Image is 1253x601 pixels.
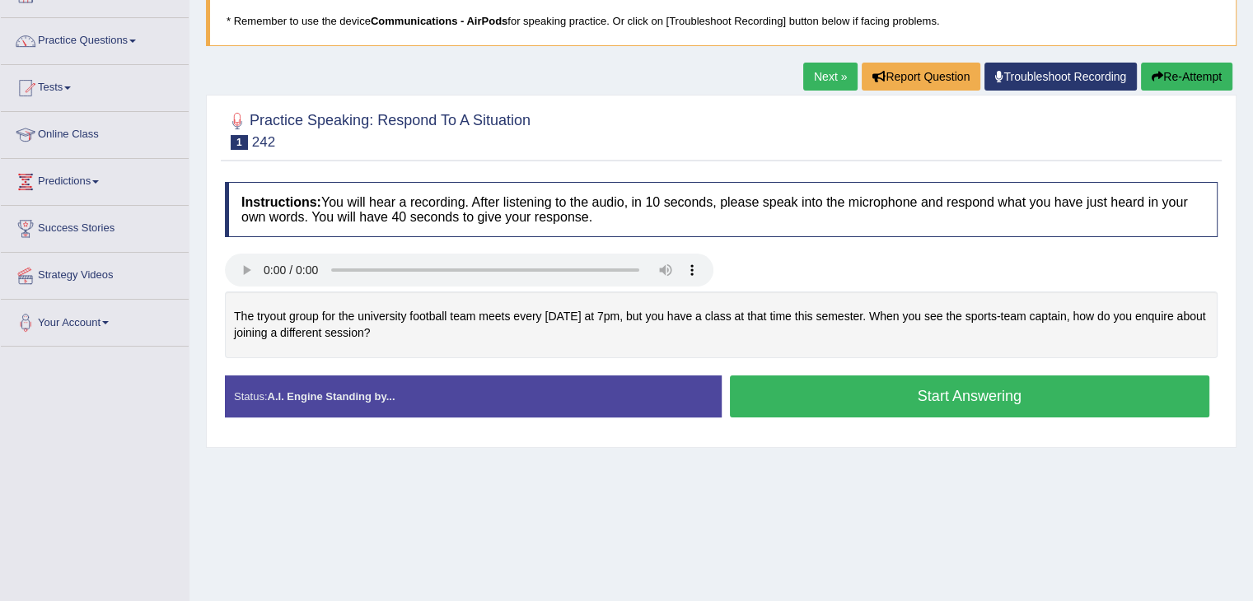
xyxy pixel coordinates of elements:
[225,109,531,150] h2: Practice Speaking: Respond To A Situation
[984,63,1137,91] a: Troubleshoot Recording
[1,18,189,59] a: Practice Questions
[1,253,189,294] a: Strategy Videos
[1,112,189,153] a: Online Class
[1,65,189,106] a: Tests
[267,390,395,403] strong: A.I. Engine Standing by...
[862,63,980,91] button: Report Question
[225,182,1218,237] h4: You will hear a recording. After listening to the audio, in 10 seconds, please speak into the mic...
[1141,63,1232,91] button: Re-Attempt
[225,375,722,417] div: Status:
[1,159,189,200] a: Predictions
[371,15,507,27] b: Communications - AirPods
[1,206,189,247] a: Success Stories
[231,135,248,150] span: 1
[1,300,189,341] a: Your Account
[225,291,1218,358] div: The tryout group for the university football team meets every [DATE] at 7pm, but you have a class...
[730,375,1210,417] button: Start Answering
[241,195,321,209] b: Instructions:
[803,63,858,91] a: Next »
[252,134,275,150] small: 242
